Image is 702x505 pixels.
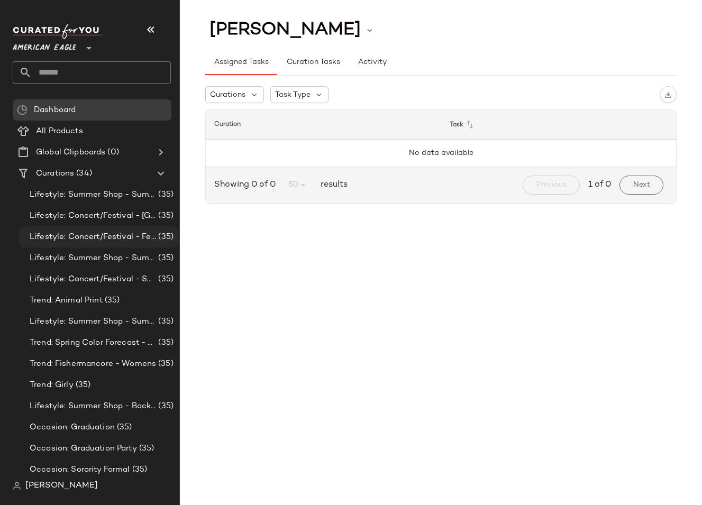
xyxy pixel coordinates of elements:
span: Trend: Animal Print [30,295,103,307]
span: Curations [36,168,74,180]
span: (35) [156,189,174,201]
span: (0) [105,146,118,159]
span: Curation Tasks [286,58,340,67]
span: Dashboard [34,104,76,116]
span: Lifestyle: Concert/Festival - Femme [30,231,156,243]
span: Lifestyle: Concert/Festival - Sporty [30,273,156,286]
span: Showing 0 of 0 [214,179,280,191]
span: (35) [137,443,154,455]
span: (35) [156,231,174,243]
span: (35) [156,273,174,286]
img: svg%3e [664,91,672,98]
img: cfy_white_logo.C9jOOHJF.svg [13,24,103,39]
span: (35) [156,252,174,264]
button: Next [619,176,663,195]
span: Trend: Girly [30,379,74,391]
span: Activity [358,58,387,67]
span: Lifestyle: Summer Shop - Summer Internship [30,316,156,328]
span: Curations [210,89,245,100]
span: (35) [156,337,174,349]
span: (35) [115,421,132,434]
span: (35) [156,358,174,370]
span: Lifestyle: Concert/Festival - [GEOGRAPHIC_DATA] [30,210,156,222]
span: Task Type [275,89,311,100]
span: Lifestyle: Summer Shop - Back to School Essentials [30,400,156,412]
th: Curation [206,110,441,140]
span: (34) [74,168,92,180]
span: Occasion: Graduation Party [30,443,137,455]
span: Assigned Tasks [214,58,269,67]
span: (35) [130,464,148,476]
span: Occasion: Graduation [30,421,115,434]
span: [PERSON_NAME] [209,20,361,40]
td: No data available [206,140,676,167]
span: 1 of 0 [588,179,611,191]
span: Global Clipboards [36,146,105,159]
span: results [316,179,348,191]
span: (35) [156,210,174,222]
img: svg%3e [17,105,28,115]
img: svg%3e [13,482,21,490]
span: Occasion: Sorority Formal [30,464,130,476]
span: Lifestyle: Summer Shop - Summer Abroad [30,189,156,201]
span: Next [633,181,650,189]
span: (35) [156,400,174,412]
span: (35) [103,295,120,307]
span: Trend: Fishermancore - Womens [30,358,156,370]
span: [PERSON_NAME] [25,480,98,492]
span: (35) [74,379,91,391]
span: Lifestyle: Summer Shop - Summer Study Sessions [30,252,156,264]
span: (35) [156,316,174,328]
th: Task [441,110,677,140]
span: American Eagle [13,36,76,55]
span: All Products [36,125,83,137]
span: Trend: Spring Color Forecast - Womens [30,337,156,349]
